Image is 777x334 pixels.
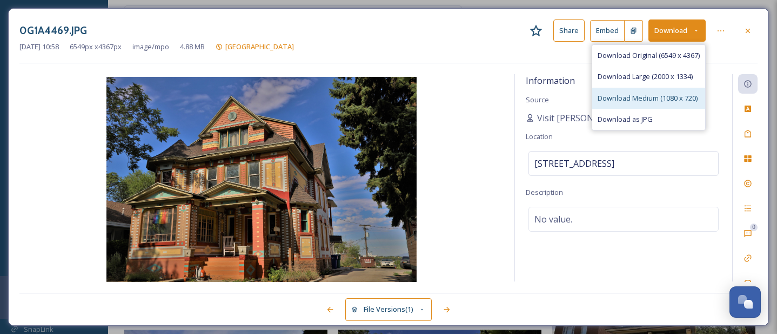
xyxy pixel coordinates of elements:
[526,132,553,141] span: Location
[70,42,122,52] span: 6549 px x 4367 px
[180,42,205,52] span: 4.88 MB
[345,298,432,320] button: File Versions(1)
[598,114,653,125] span: Download as JPG
[526,187,563,197] span: Description
[598,50,700,61] span: Download Original (6549 x 4367)
[534,157,614,170] span: [STREET_ADDRESS]
[526,75,575,87] span: Information
[590,20,625,42] button: Embed
[537,112,626,125] span: Visit [PERSON_NAME]
[526,95,549,104] span: Source
[19,77,504,284] img: 0G1A4469.JPG
[534,213,572,226] span: No value.
[553,19,585,42] button: Share
[598,71,693,82] span: Download Large (2000 x 1334)
[225,42,294,51] span: [GEOGRAPHIC_DATA]
[598,93,698,103] span: Download Medium (1080 x 720)
[750,224,758,231] div: 0
[648,19,706,42] button: Download
[132,42,169,52] span: image/mpo
[19,23,87,38] h3: 0G1A4469.JPG
[729,286,761,318] button: Open Chat
[19,42,59,52] span: [DATE] 10:58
